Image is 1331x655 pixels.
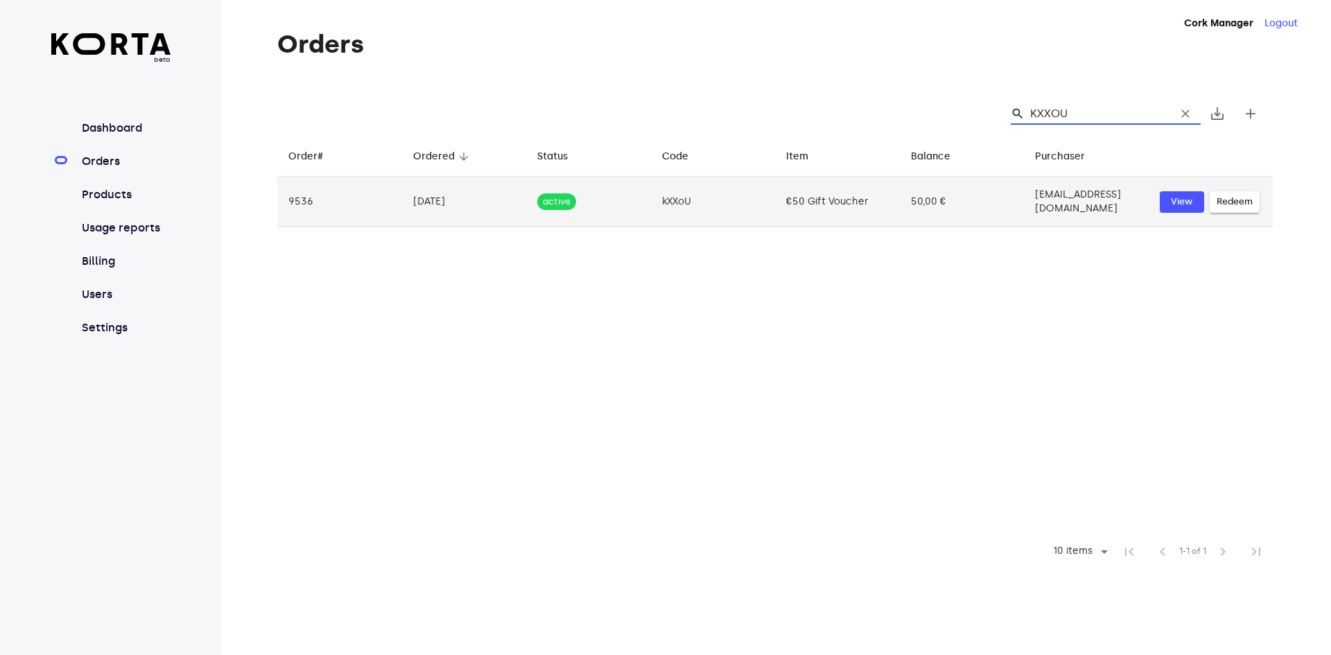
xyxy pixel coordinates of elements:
[1035,148,1085,165] div: Purchaser
[911,148,968,165] span: Balance
[402,177,527,227] td: [DATE]
[1239,535,1273,568] span: Last Page
[1170,98,1201,129] button: Clear Search
[1030,103,1165,125] input: Search
[1146,535,1179,568] span: Previous Page
[911,148,950,165] div: Balance
[786,148,808,165] div: Item
[1234,97,1267,130] button: Create new gift card
[79,320,171,336] a: Settings
[1184,17,1253,29] strong: Cork Manager
[79,120,171,137] a: Dashboard
[1178,107,1192,121] span: clear
[651,177,776,227] td: kXXoU
[51,33,171,64] a: beta
[1264,17,1298,30] button: Logout
[900,177,1025,227] td: 50,00 €
[1167,194,1197,210] span: View
[1206,535,1239,568] span: Next Page
[79,153,171,170] a: Orders
[662,148,706,165] span: Code
[1035,148,1103,165] span: Purchaser
[51,33,171,55] img: Korta
[413,148,473,165] span: Ordered
[1217,194,1253,210] span: Redeem
[79,253,171,270] a: Billing
[1011,107,1025,121] span: Search
[537,195,576,209] span: active
[1160,191,1204,213] button: View
[1044,541,1113,562] div: 10 items
[277,30,1273,58] h1: Orders
[775,177,900,227] td: €50 Gift Voucher
[413,148,455,165] div: Ordered
[537,148,568,165] div: Status
[1050,545,1096,557] div: 10 items
[288,148,323,165] div: Order#
[1210,191,1260,213] button: Redeem
[79,186,171,203] a: Products
[79,220,171,236] a: Usage reports
[79,286,171,303] a: Users
[786,148,826,165] span: Item
[1113,535,1146,568] span: First Page
[51,55,171,64] span: beta
[458,150,470,163] span: arrow_downward
[537,148,586,165] span: Status
[662,148,688,165] div: Code
[1201,97,1234,130] button: Export
[277,177,402,227] td: 9536
[1179,545,1206,559] span: 1-1 of 1
[1242,105,1259,122] span: add
[1024,177,1149,227] td: [EMAIL_ADDRESS][DOMAIN_NAME]
[1209,105,1226,122] span: save_alt
[288,148,341,165] span: Order#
